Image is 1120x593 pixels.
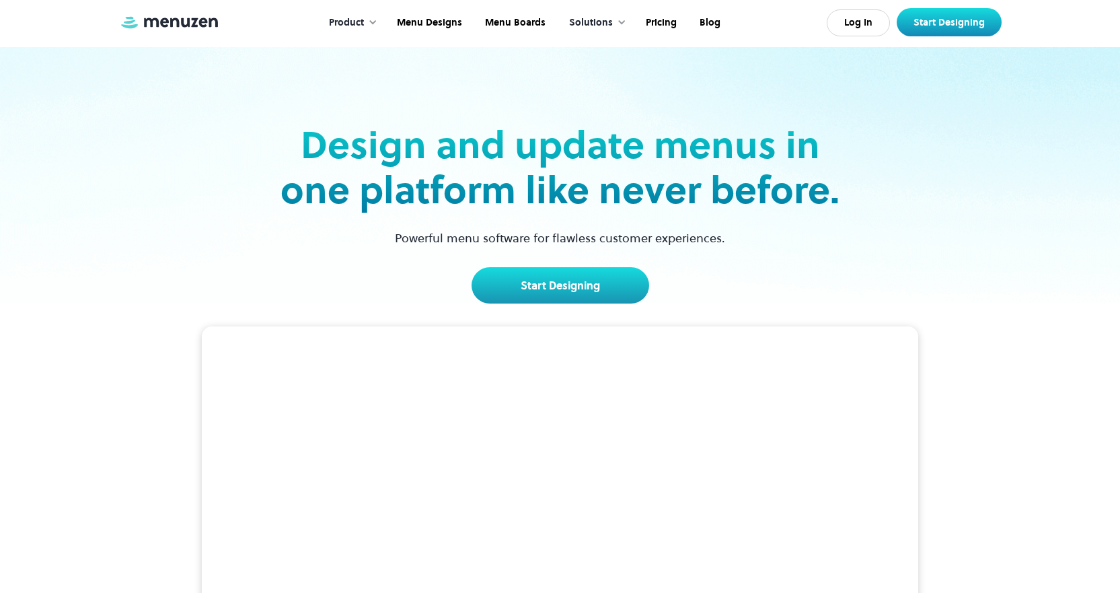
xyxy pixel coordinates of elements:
[315,2,384,44] div: Product
[472,267,649,304] a: Start Designing
[687,2,731,44] a: Blog
[633,2,687,44] a: Pricing
[569,15,613,30] div: Solutions
[378,229,742,247] p: Powerful menu software for flawless customer experiences.
[897,8,1002,36] a: Start Designing
[384,2,472,44] a: Menu Designs
[556,2,633,44] div: Solutions
[276,123,844,213] h2: Design and update menus in one platform like never before.
[472,2,556,44] a: Menu Boards
[827,9,890,36] a: Log In
[329,15,364,30] div: Product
